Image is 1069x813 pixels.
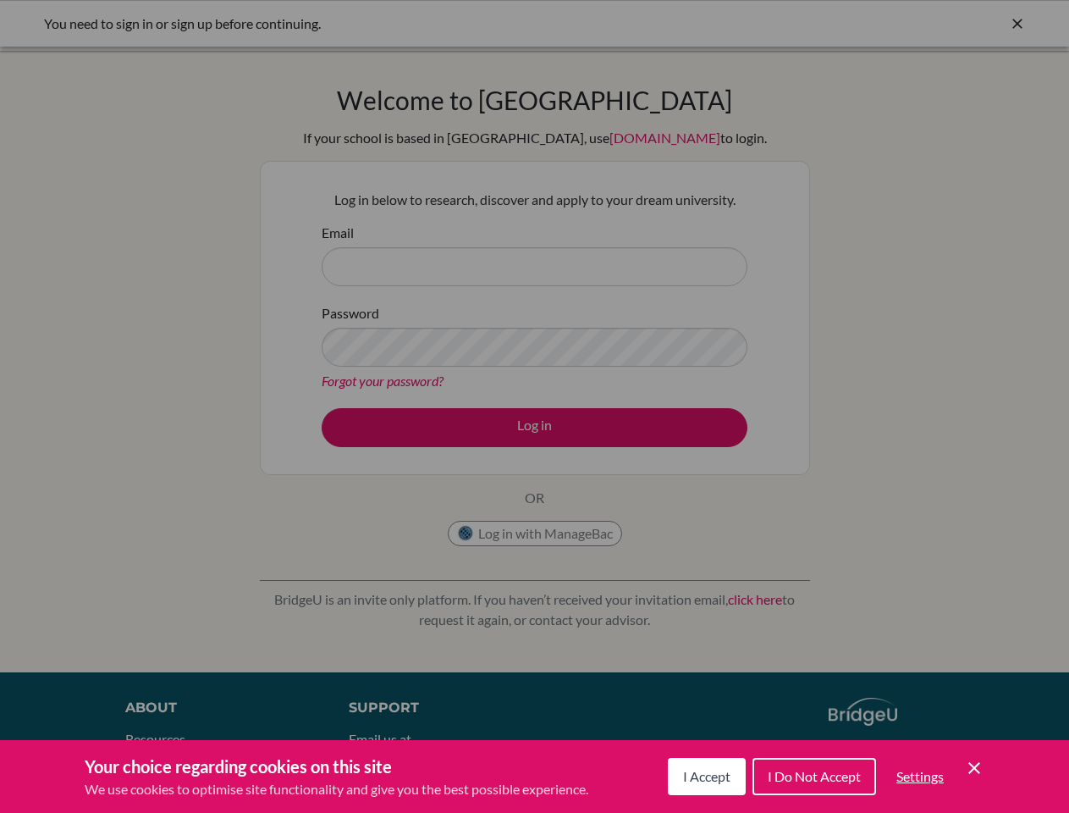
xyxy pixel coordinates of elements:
[964,758,984,778] button: Save and close
[883,760,957,794] button: Settings
[668,758,746,795] button: I Accept
[85,779,588,799] p: We use cookies to optimise site functionality and give you the best possible experience.
[85,754,588,779] h3: Your choice regarding cookies on this site
[683,768,730,784] span: I Accept
[752,758,876,795] button: I Do Not Accept
[768,768,861,784] span: I Do Not Accept
[896,768,944,784] span: Settings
